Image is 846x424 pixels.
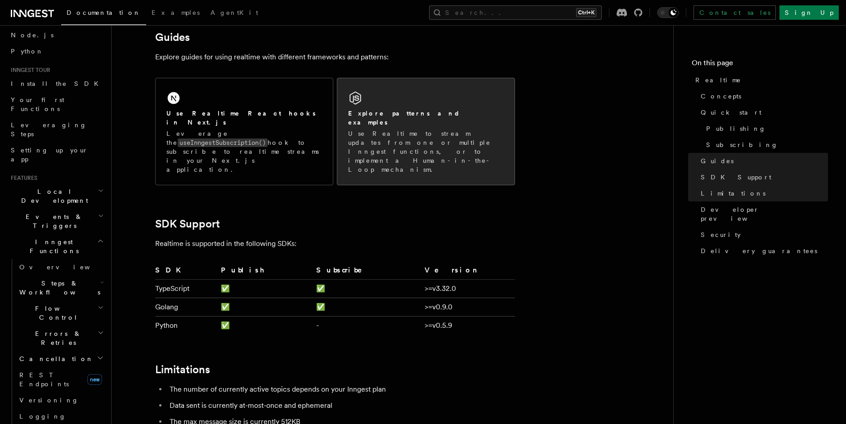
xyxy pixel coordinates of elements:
[11,147,88,163] span: Setting up your app
[313,317,421,335] td: -
[167,383,515,396] li: The number of currently active topics depends on your Inngest plan
[701,92,741,101] span: Concepts
[16,300,106,326] button: Flow Control
[11,96,64,112] span: Your first Functions
[16,351,106,367] button: Cancellation
[701,156,734,165] span: Guides
[313,264,421,280] th: Subscribe
[706,124,766,133] span: Publishing
[576,8,596,17] kbd: Ctrl+K
[701,173,771,182] span: SDK Support
[11,48,44,55] span: Python
[167,399,515,412] li: Data sent is currently at-most-once and ephemeral
[7,43,106,59] a: Python
[146,3,205,24] a: Examples
[7,187,98,205] span: Local Development
[701,108,761,117] span: Quick start
[16,329,98,347] span: Errors & Retries
[11,121,87,138] span: Leveraging Steps
[16,354,94,363] span: Cancellation
[155,317,218,335] td: Python
[7,183,106,209] button: Local Development
[210,9,258,16] span: AgentKit
[217,317,313,335] td: ✅
[7,92,106,117] a: Your first Functions
[217,264,313,280] th: Publish
[421,317,515,335] td: >=v0.5.9
[779,5,839,20] a: Sign Up
[155,280,218,298] td: TypeScript
[19,263,112,271] span: Overview
[217,298,313,317] td: ✅
[155,363,210,376] a: Limitations
[155,298,218,317] td: Golang
[152,9,200,16] span: Examples
[7,67,50,74] span: Inngest tour
[313,280,421,298] td: ✅
[697,153,828,169] a: Guides
[19,371,69,388] span: REST Endpoints
[706,140,778,149] span: Subscribing
[7,27,106,43] a: Node.js
[703,121,828,137] a: Publishing
[7,174,37,182] span: Features
[701,189,765,198] span: Limitations
[348,129,504,174] p: Use Realtime to stream updates from one or multiple Inngest functions, or to implement a Human-in...
[19,397,79,404] span: Versioning
[337,78,515,185] a: Explore patterns and examplesUse Realtime to stream updates from one or multiple Inngest function...
[16,275,106,300] button: Steps & Workflows
[16,392,106,408] a: Versioning
[421,298,515,317] td: >=v0.9.0
[697,88,828,104] a: Concepts
[178,138,268,147] code: useInngestSubscription()
[703,137,828,153] a: Subscribing
[7,117,106,142] a: Leveraging Steps
[7,212,98,230] span: Events & Triggers
[155,51,515,63] p: Explore guides for using realtime with different frameworks and patterns:
[697,104,828,121] a: Quick start
[87,374,102,385] span: new
[16,259,106,275] a: Overview
[205,3,264,24] a: AgentKit
[429,5,602,20] button: Search...Ctrl+K
[11,31,54,39] span: Node.js
[313,298,421,317] td: ✅
[7,76,106,92] a: Install the SDK
[697,185,828,201] a: Limitations
[7,209,106,234] button: Events & Triggers
[348,109,504,127] h2: Explore patterns and examples
[697,201,828,227] a: Developer preview
[692,72,828,88] a: Realtime
[155,78,333,185] a: Use Realtime React hooks in Next.jsLeverage theuseInngestSubscription()hook to subscribe to realt...
[421,280,515,298] td: >=v3.32.0
[657,7,679,18] button: Toggle dark mode
[701,246,817,255] span: Delivery guarantees
[697,169,828,185] a: SDK Support
[155,31,190,44] a: Guides
[692,58,828,72] h4: On this page
[7,237,97,255] span: Inngest Functions
[16,326,106,351] button: Errors & Retries
[217,280,313,298] td: ✅
[421,264,515,280] th: Version
[7,142,106,167] a: Setting up your app
[701,230,741,239] span: Security
[67,9,141,16] span: Documentation
[155,237,515,250] p: Realtime is supported in the following SDKs:
[16,367,106,392] a: REST Endpointsnew
[19,413,66,420] span: Logging
[697,243,828,259] a: Delivery guarantees
[697,227,828,243] a: Security
[155,218,220,230] a: SDK Support
[7,234,106,259] button: Inngest Functions
[16,279,100,297] span: Steps & Workflows
[155,264,218,280] th: SDK
[701,205,828,223] span: Developer preview
[695,76,741,85] span: Realtime
[61,3,146,25] a: Documentation
[11,80,104,87] span: Install the SDK
[166,109,322,127] h2: Use Realtime React hooks in Next.js
[16,304,98,322] span: Flow Control
[694,5,776,20] a: Contact sales
[166,129,322,174] p: Leverage the hook to subscribe to realtime streams in your Next.js application.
